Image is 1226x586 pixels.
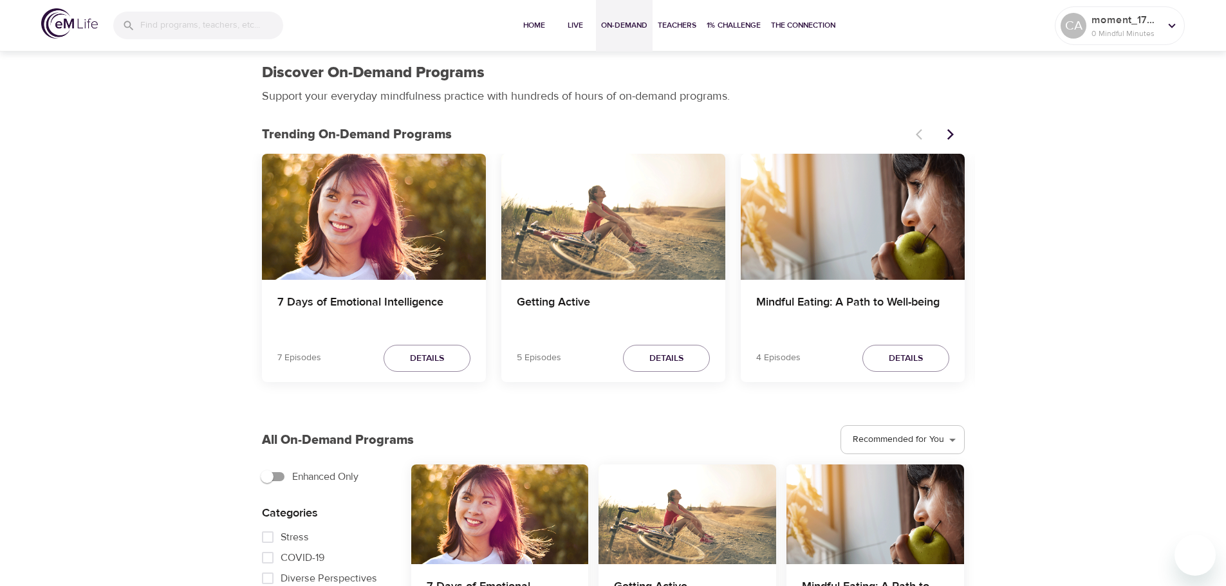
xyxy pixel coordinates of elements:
[262,64,485,82] h1: Discover On-Demand Programs
[936,120,965,149] button: Next items
[649,351,683,367] span: Details
[277,351,321,365] p: 7 Episodes
[1175,535,1216,576] iframe: Button to launch messaging window
[658,19,696,32] span: Teachers
[741,154,965,280] button: Mindful Eating: A Path to Well-being
[281,550,324,565] span: COVID-19
[889,351,923,367] span: Details
[599,464,776,564] button: Getting Active
[281,529,309,545] span: Stress
[411,464,589,564] button: 7 Days of Emotional Intelligence
[277,295,470,326] h4: 7 Days of Emotional Intelligence
[262,430,414,450] p: All On-Demand Programs
[756,351,801,365] p: 4 Episodes
[262,504,391,522] p: Categories
[601,19,647,32] span: On-Demand
[519,19,550,32] span: Home
[384,345,470,372] button: Details
[41,8,98,39] img: logo
[517,295,710,326] h4: Getting Active
[140,12,283,39] input: Find programs, teachers, etc...
[560,19,591,32] span: Live
[281,571,377,586] span: Diverse Perspectives
[1091,28,1160,39] p: 0 Mindful Minutes
[262,125,908,144] p: Trending On-Demand Programs
[623,345,710,372] button: Details
[862,345,949,372] button: Details
[501,154,725,280] button: Getting Active
[756,295,949,326] h4: Mindful Eating: A Path to Well-being
[707,19,761,32] span: 1% Challenge
[262,154,486,280] button: 7 Days of Emotional Intelligence
[1091,12,1160,28] p: moment_1760465920
[292,469,358,484] span: Enhanced Only
[410,351,444,367] span: Details
[786,464,964,564] button: Mindful Eating: A Path to Well-being
[262,87,745,105] p: Support your everyday mindfulness practice with hundreds of hours of on-demand programs.
[1061,13,1086,39] div: CA
[517,351,561,365] p: 5 Episodes
[771,19,835,32] span: The Connection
